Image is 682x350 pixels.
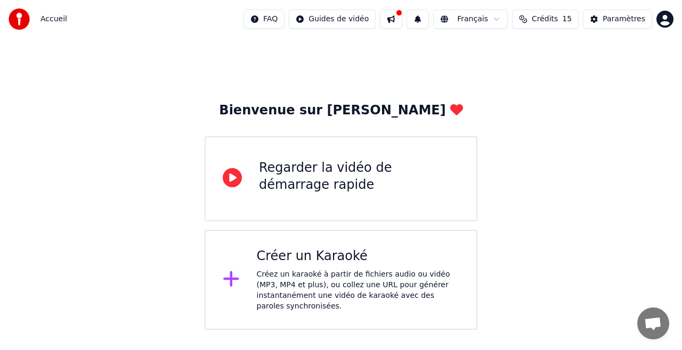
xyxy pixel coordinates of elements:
div: Paramètres [603,14,645,24]
span: Crédits [532,14,558,24]
button: Paramètres [583,10,652,29]
img: youka [9,9,30,30]
button: Guides de vidéo [289,10,376,29]
button: FAQ [243,10,285,29]
span: 15 [562,14,572,24]
span: Accueil [40,14,67,24]
div: Ouvrir le chat [637,307,669,339]
div: Regarder la vidéo de démarrage rapide [259,160,459,194]
nav: breadcrumb [40,14,67,24]
div: Bienvenue sur [PERSON_NAME] [219,102,462,119]
button: Crédits15 [512,10,579,29]
div: Créer un Karaoké [257,248,460,265]
div: Créez un karaoké à partir de fichiers audio ou vidéo (MP3, MP4 et plus), ou collez une URL pour g... [257,269,460,312]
